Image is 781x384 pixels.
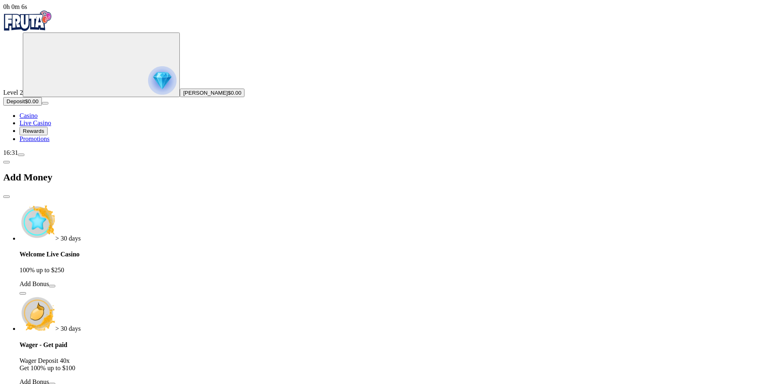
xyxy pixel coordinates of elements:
button: [PERSON_NAME]$0.00 [180,89,244,97]
button: Rewards [20,127,48,135]
h4: Wager - Get paid [20,341,778,349]
button: info [20,292,26,295]
span: countdown [55,235,81,242]
img: reward progress [148,66,177,95]
span: $0.00 [25,98,38,104]
span: $0.00 [228,90,241,96]
nav: Main menu [3,112,778,143]
button: chevron-left icon [3,161,10,163]
a: Fruta [3,25,52,32]
label: Add Bonus [20,280,49,287]
span: Deposit [7,98,25,104]
p: Wager Deposit 40x Get 100% up to $100 [20,357,778,372]
h4: Welcome Live Casino [20,251,778,258]
button: reward progress [23,33,180,97]
span: countdown [55,325,81,332]
p: 100% up to $250 [20,267,778,274]
img: Fruta [3,11,52,31]
img: Welcome live bonus icon [20,205,55,241]
span: 16:31 [3,149,18,156]
span: [PERSON_NAME] [183,90,228,96]
span: user session time [3,3,27,10]
h2: Add Money [3,172,778,183]
span: Rewards [23,128,44,134]
button: menu [42,102,48,104]
button: Depositplus icon$0.00 [3,97,42,106]
button: close [3,195,10,198]
a: Live Casino [20,119,51,126]
a: Promotions [20,135,50,142]
img: Wager bonus icon [20,295,55,331]
span: Level 2 [3,89,23,96]
a: Casino [20,112,37,119]
nav: Primary [3,11,778,143]
button: menu [18,154,24,156]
